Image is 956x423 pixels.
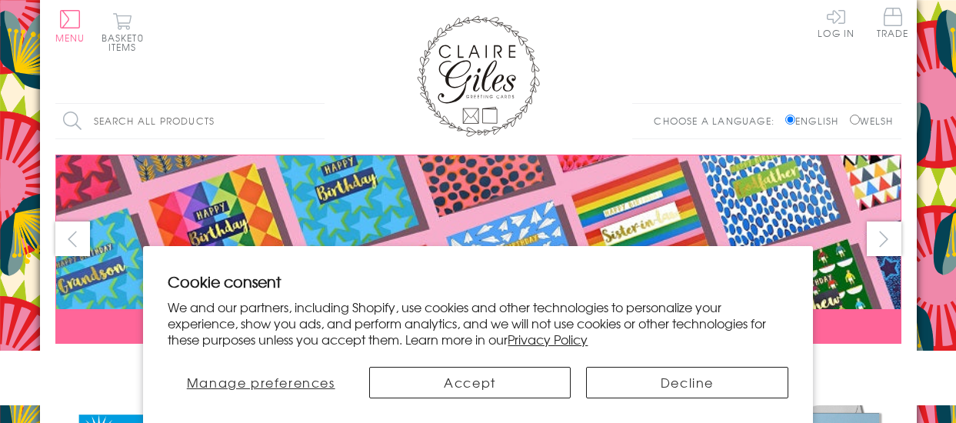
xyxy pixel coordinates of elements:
[785,115,795,125] input: English
[168,299,788,347] p: We and our partners, including Shopify, use cookies and other technologies to personalize your ex...
[55,31,85,45] span: Menu
[877,8,909,41] a: Trade
[55,10,85,42] button: Menu
[654,114,782,128] p: Choose a language:
[108,31,144,54] span: 0 items
[369,367,571,398] button: Accept
[102,12,144,52] button: Basket0 items
[417,15,540,137] img: Claire Giles Greetings Cards
[168,367,353,398] button: Manage preferences
[785,114,846,128] label: English
[877,8,909,38] span: Trade
[586,367,788,398] button: Decline
[818,8,854,38] a: Log In
[55,104,325,138] input: Search all products
[850,115,860,125] input: Welsh
[867,221,901,256] button: next
[187,373,335,391] span: Manage preferences
[508,330,588,348] a: Privacy Policy
[309,104,325,138] input: Search
[850,114,894,128] label: Welsh
[168,271,788,292] h2: Cookie consent
[55,221,90,256] button: prev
